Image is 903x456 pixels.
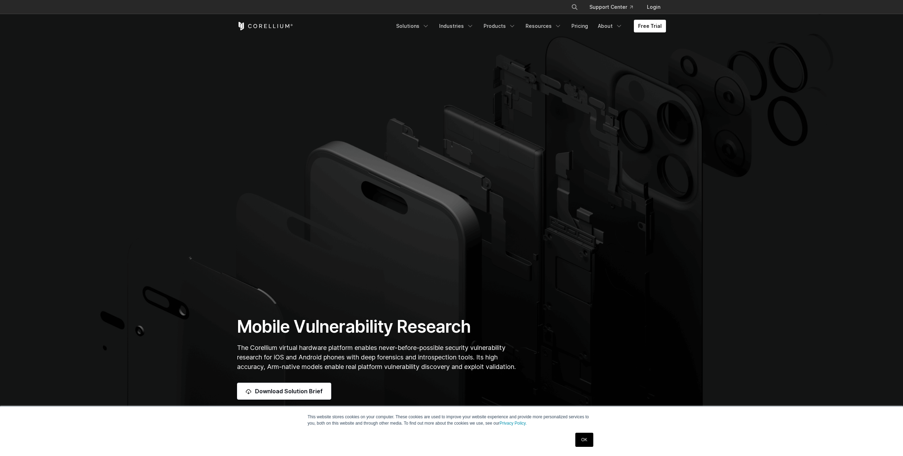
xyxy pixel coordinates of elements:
a: OK [575,433,593,447]
span: The Corellium virtual hardware platform enables never-before-possible security vulnerability rese... [237,344,516,370]
a: Download Solution Brief [237,383,331,400]
a: Corellium Home [237,22,293,30]
a: Free Trial [634,20,666,32]
a: Industries [435,20,478,32]
a: Login [641,1,666,13]
div: Navigation Menu [392,20,666,32]
a: Products [479,20,520,32]
a: Pricing [567,20,592,32]
a: Solutions [392,20,434,32]
span: Download Solution Brief [255,387,323,395]
a: Support Center [584,1,638,13]
button: Search [568,1,581,13]
a: Privacy Policy. [499,421,527,426]
a: About [594,20,627,32]
p: This website stores cookies on your computer. These cookies are used to improve your website expe... [308,414,595,426]
a: Resources [521,20,566,32]
div: Navigation Menu [563,1,666,13]
h1: Mobile Vulnerability Research [237,316,518,337]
